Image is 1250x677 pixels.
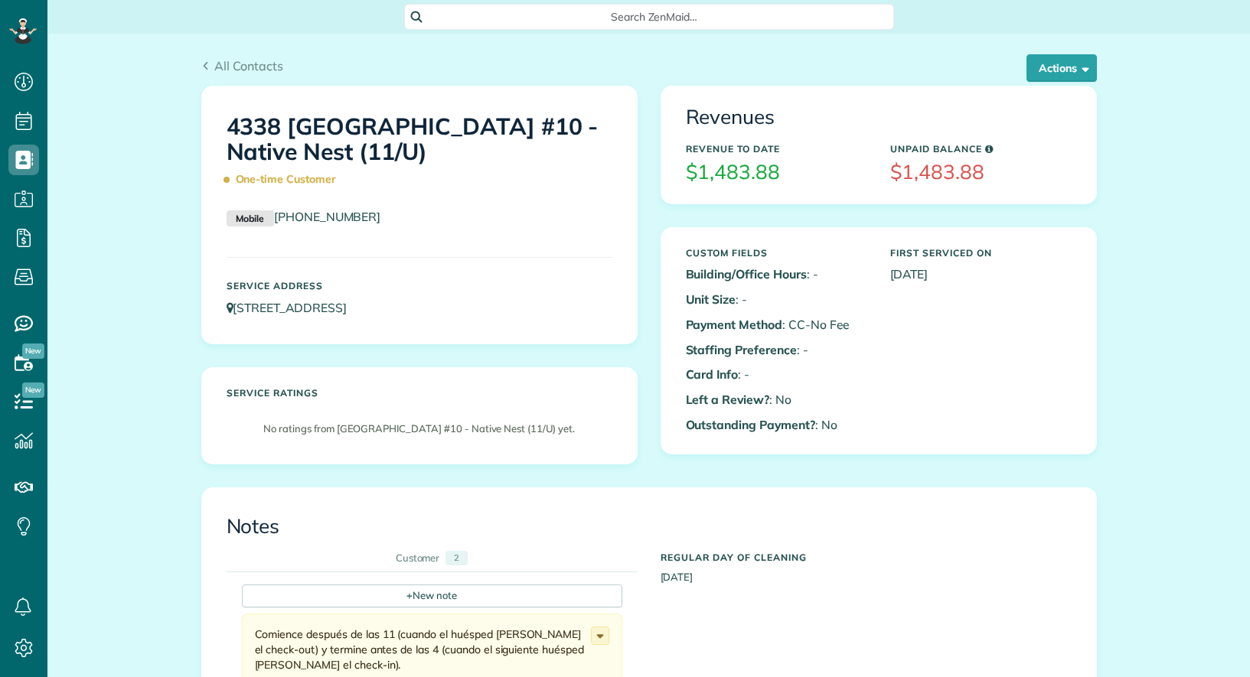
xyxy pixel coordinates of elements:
b: Left a Review? [686,392,769,407]
p: : - [686,366,867,383]
h5: Custom Fields [686,248,867,258]
span: One-time Customer [227,166,343,193]
span: New [22,382,44,398]
p: [DATE] [890,265,1072,283]
h5: Unpaid Balance [890,144,1072,154]
b: Unit Size [686,291,736,307]
div: Customer [396,551,440,565]
p: : No [686,391,867,408]
div: [DATE] [649,545,1083,584]
p: : CC-No Fee [686,316,867,334]
div: 2 [445,551,468,565]
h5: Service ratings [227,388,612,398]
p: No ratings from [GEOGRAPHIC_DATA] #10 - Native Nest (11/U) yet. [234,421,605,436]
h5: Regular day of cleaning [661,552,1072,562]
a: [STREET_ADDRESS] [227,300,361,315]
span: New [22,343,44,359]
iframe: Intercom live chat [1198,625,1235,662]
p: : - [686,265,867,283]
h5: Revenue to Date [686,144,867,154]
h1: 4338 [GEOGRAPHIC_DATA] #10 - Native Nest (11/U) [227,114,612,193]
span: + [406,588,413,602]
b: Building/Office Hours [686,266,807,282]
h5: Service Address [227,281,612,291]
span: All Contacts [214,58,283,73]
small: Mobile [227,210,274,227]
button: Actions [1026,54,1097,82]
b: Staffing Preference [686,342,797,357]
h3: $1,483.88 [686,161,867,184]
p: : - [686,291,867,308]
b: Payment Method [686,317,782,332]
b: Card Info [686,366,739,382]
h3: Notes [227,516,1072,538]
p: : No [686,416,867,434]
a: All Contacts [201,57,284,75]
h3: $1,483.88 [890,161,1072,184]
h3: Revenues [686,106,1072,129]
b: Outstanding Payment? [686,417,815,432]
a: Mobile[PHONE_NUMBER] [227,209,381,224]
p: : - [686,341,867,359]
div: New note [242,584,622,607]
h5: First Serviced On [890,248,1072,258]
